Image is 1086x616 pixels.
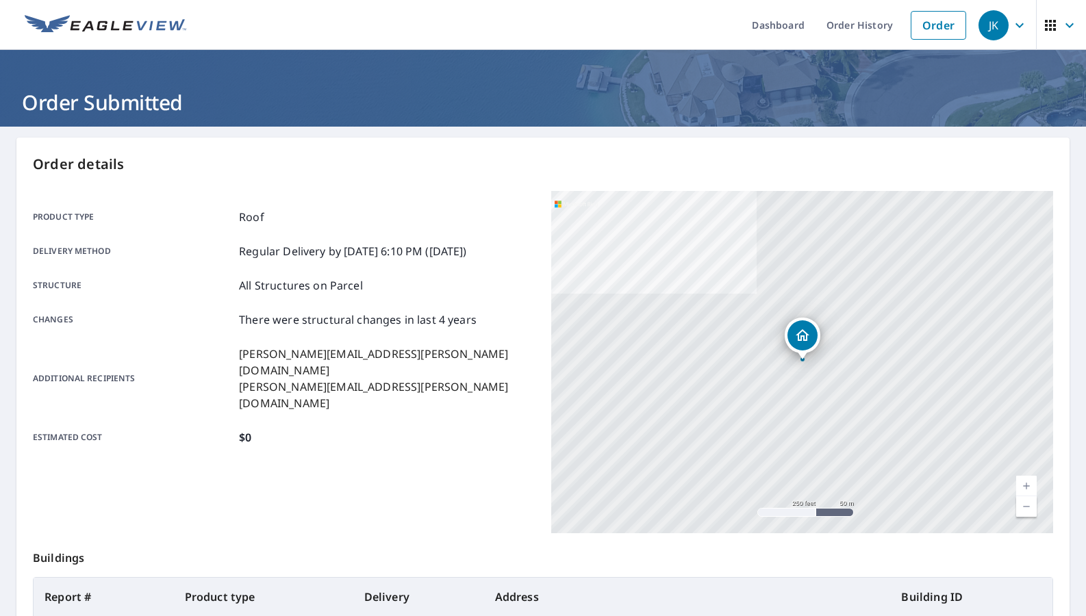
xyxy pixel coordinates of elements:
[978,10,1009,40] div: JK
[239,346,535,378] p: [PERSON_NAME][EMAIL_ADDRESS][PERSON_NAME][DOMAIN_NAME]
[16,88,1070,116] h1: Order Submitted
[33,209,233,225] p: Product type
[1016,476,1037,496] a: Current Level 17, Zoom In
[239,209,264,225] p: Roof
[33,346,233,411] p: Additional recipients
[911,11,966,40] a: Order
[33,429,233,446] p: Estimated cost
[33,243,233,259] p: Delivery method
[239,429,251,446] p: $0
[33,533,1053,577] p: Buildings
[239,311,477,328] p: There were structural changes in last 4 years
[353,578,484,616] th: Delivery
[25,15,186,36] img: EV Logo
[33,154,1053,175] p: Order details
[785,318,820,360] div: Dropped pin, building 1, Residential property, 203 Ken Lin Dr Myerstown, PA 17067
[239,378,535,411] p: [PERSON_NAME][EMAIL_ADDRESS][PERSON_NAME][DOMAIN_NAME]
[33,277,233,294] p: Structure
[484,578,891,616] th: Address
[239,277,363,294] p: All Structures on Parcel
[239,243,466,259] p: Regular Delivery by [DATE] 6:10 PM ([DATE])
[174,578,353,616] th: Product type
[1016,496,1037,517] a: Current Level 17, Zoom Out
[33,311,233,328] p: Changes
[34,578,174,616] th: Report #
[890,578,1052,616] th: Building ID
